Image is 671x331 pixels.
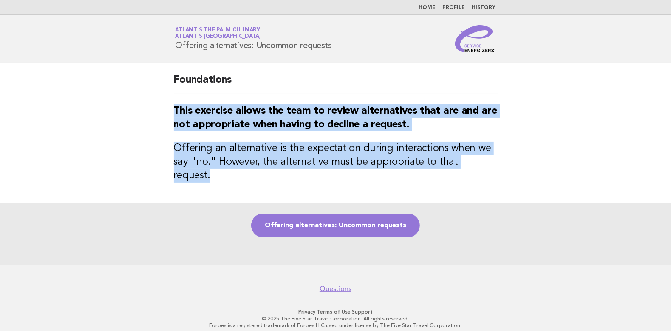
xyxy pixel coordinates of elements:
h3: Offering an alternative is the expectation during interactions when we say "no." However, the alt... [174,142,498,183]
a: Atlantis The Palm CulinaryAtlantis [GEOGRAPHIC_DATA] [176,27,261,39]
a: Support [352,309,373,315]
p: Forbes is a registered trademark of Forbes LLC used under license by The Five Star Travel Corpora... [76,322,596,329]
a: Profile [443,5,465,10]
a: Offering alternatives: Uncommon requests [251,214,420,237]
img: Service Energizers [455,25,496,52]
span: Atlantis [GEOGRAPHIC_DATA] [176,34,261,40]
a: Questions [320,285,351,293]
h1: Offering alternatives: Uncommon requests [176,28,332,50]
a: Terms of Use [317,309,351,315]
a: History [472,5,496,10]
a: Home [419,5,436,10]
p: · · [76,308,596,315]
strong: This exercise allows the team to review alternatives that are and are not appropriate when having... [174,106,497,130]
a: Privacy [298,309,315,315]
h2: Foundations [174,73,498,94]
p: © 2025 The Five Star Travel Corporation. All rights reserved. [76,315,596,322]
